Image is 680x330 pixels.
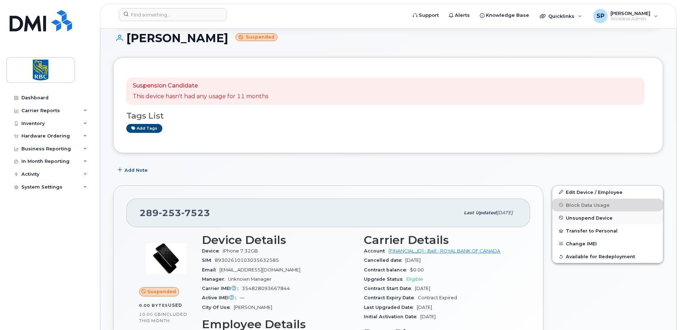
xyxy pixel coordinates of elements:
[455,12,470,19] span: Alerts
[566,215,613,220] span: Unsuspend Device
[202,234,355,246] h3: Device Details
[133,92,268,101] p: This device hasn't had any usage for 11 months
[610,16,650,22] span: Wireless Admin
[202,295,240,300] span: Active IMEI
[364,276,406,282] span: Upgrade Status
[364,305,417,310] span: Last Upgraded Date
[552,250,663,263] button: Available for Redeployment
[475,8,534,22] a: Knowledge Base
[566,254,635,259] span: Available for Redeployment
[552,224,663,237] button: Transfer to Personal
[223,248,258,254] span: iPhone 7 32GB
[139,311,187,323] span: included this month
[159,207,181,218] span: 253
[597,12,604,20] span: SP
[364,267,410,272] span: Contract balance
[418,295,457,300] span: Contract Expired
[202,267,219,272] span: Email
[126,124,162,133] a: Add tags
[497,210,513,215] span: [DATE]
[228,276,272,282] span: Unknown Manager
[145,237,188,280] img: image20231002-3703462-p7zgru.jpeg
[420,314,436,319] span: [DATE]
[486,12,529,19] span: Knowledge Base
[610,10,650,16] span: [PERSON_NAME]
[552,211,663,224] button: Unsuspend Device
[242,286,290,291] span: 354828093667844
[364,248,389,254] span: Account
[113,164,154,177] button: Add Note
[215,257,279,263] span: 89302610103035632585
[139,207,210,218] span: 289
[202,276,228,282] span: Manager
[125,167,148,174] span: Add Note
[126,111,650,120] h3: Tags List
[119,8,227,21] input: Find something...
[548,13,574,19] span: Quicklinks
[535,9,587,23] div: Quicklinks
[234,305,272,310] span: [PERSON_NAME]
[235,33,278,41] small: Suspended
[364,314,420,319] span: Initial Activation Date
[202,305,234,310] span: City Of Use
[181,207,210,218] span: 7523
[202,257,215,263] span: SIM
[202,248,223,254] span: Device
[139,312,161,317] span: 10.00 GB
[406,276,423,282] span: Eligible
[410,267,424,272] span: $0.00
[408,8,444,22] a: Support
[364,295,418,300] span: Contract Expiry Date
[113,32,663,44] h1: [PERSON_NAME]
[552,237,663,250] button: Change IMEI
[139,303,168,308] span: 0.00 Bytes
[419,12,439,19] span: Support
[168,302,182,308] span: used
[552,199,663,211] button: Block Data Usage
[588,9,663,23] div: Savan Patel
[552,186,663,199] a: Edit Device / Employee
[219,267,300,272] span: [EMAIL_ADDRESS][DOMAIN_NAME]
[389,248,500,254] a: [FINANCIAL_ID] - Bell - ROYAL BANK OF CANADA
[364,257,405,263] span: Cancelled date
[240,295,244,300] span: —
[202,286,242,291] span: Carrier IMEI
[417,305,432,310] span: [DATE]
[405,257,421,263] span: [DATE]
[464,210,497,215] span: Last updated
[364,286,415,291] span: Contract Start Date
[147,288,176,295] span: Suspended
[415,286,430,291] span: [DATE]
[444,8,475,22] a: Alerts
[133,82,268,90] p: Suspension Candidate
[364,234,517,246] h3: Carrier Details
